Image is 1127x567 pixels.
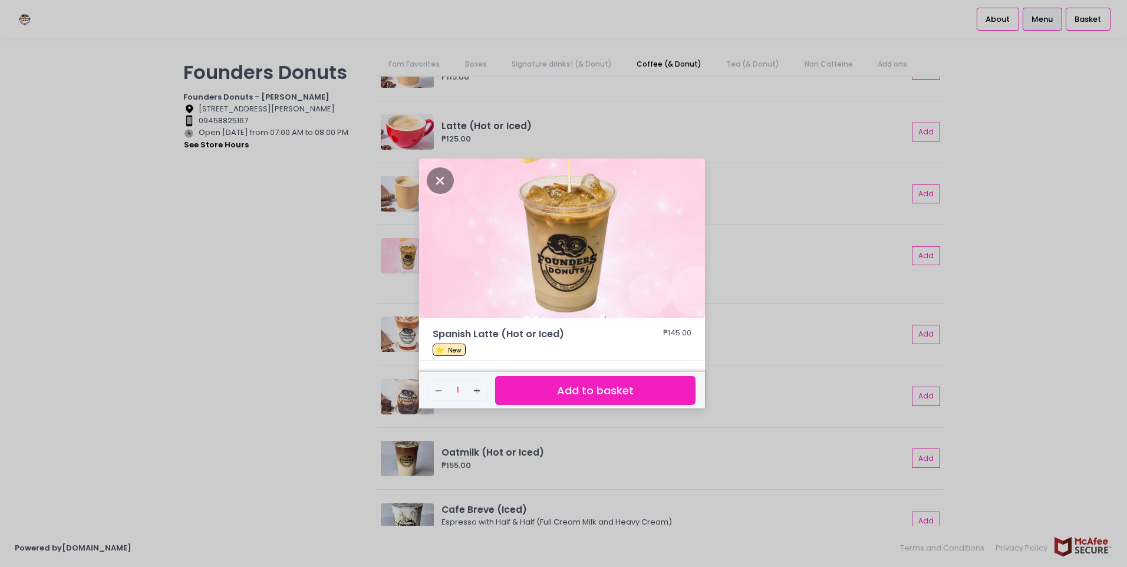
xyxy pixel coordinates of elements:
span: ⭐ [435,344,444,355]
span: Spanish Latte (Hot or Iced) [433,327,627,341]
button: Add to basket [495,376,696,405]
span: New [448,346,462,355]
div: ₱145.00 [663,327,691,341]
img: Spanish Latte (Hot or Iced) [419,159,705,319]
button: Close [427,174,454,186]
